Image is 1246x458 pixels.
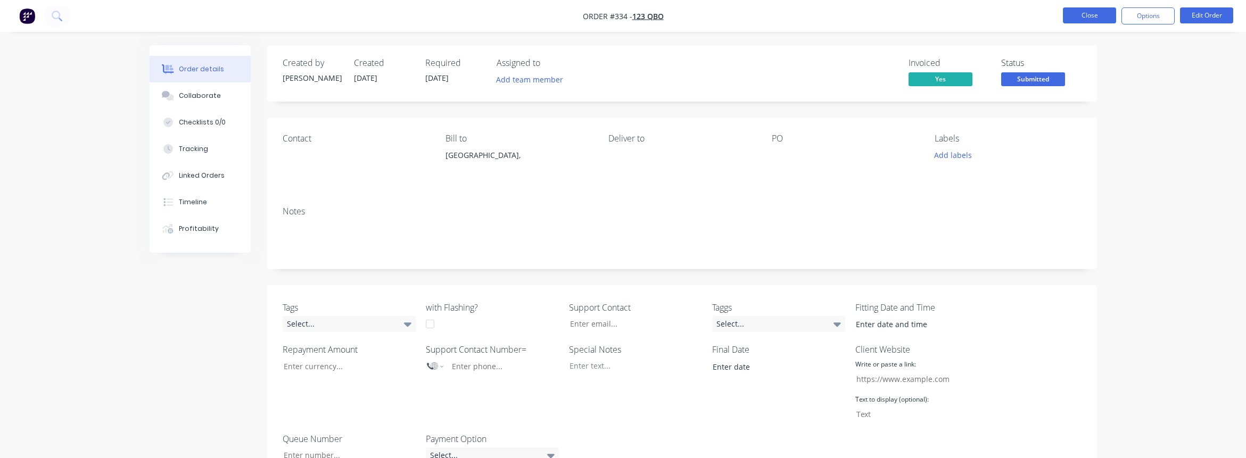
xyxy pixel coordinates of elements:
[569,301,702,314] label: Support Contact
[425,58,484,68] div: Required
[283,206,1081,216] div: Notes
[426,432,559,445] label: Payment Option
[1001,58,1081,68] div: Status
[497,58,603,68] div: Assigned to
[179,64,224,74] div: Order details
[354,58,412,68] div: Created
[179,171,225,180] div: Linked Orders
[583,11,632,21] span: Order #334 -
[909,72,972,86] span: Yes
[1063,7,1116,23] button: Close
[929,148,978,162] button: Add labels
[855,395,929,404] label: Text to display (optional):
[179,197,207,207] div: Timeline
[1180,7,1233,23] button: Edit Order
[283,316,416,332] div: Select...
[426,301,559,314] label: with Flashing?
[848,317,981,332] input: Enter date and time
[490,72,568,87] button: Add team member
[569,343,702,356] label: Special Notes
[283,343,416,356] label: Repayment Amount
[179,91,221,101] div: Collaborate
[283,301,416,314] label: Tags
[283,72,341,84] div: [PERSON_NAME]
[712,301,845,314] label: Taggs
[150,136,251,162] button: Tracking
[855,360,916,369] label: Write or paste a link:
[451,360,549,372] input: Enter phone...
[851,406,977,422] input: Text
[1121,7,1175,24] button: Options
[632,11,664,21] a: 123 QBO
[1001,72,1065,86] span: Submitted
[150,215,251,242] button: Profitability
[497,72,569,87] button: Add team member
[150,109,251,136] button: Checklists 0/0
[150,162,251,189] button: Linked Orders
[712,343,845,356] label: Final Date
[909,58,988,68] div: Invoiced
[712,316,845,332] div: Select...
[425,73,449,83] span: [DATE]
[283,134,428,144] div: Contact
[445,148,591,163] div: [GEOGRAPHIC_DATA],
[150,82,251,109] button: Collaborate
[354,73,377,83] span: [DATE]
[851,371,977,387] input: https://www.example.com
[283,58,341,68] div: Created by
[150,56,251,82] button: Order details
[275,358,415,374] input: Enter currency...
[179,144,208,154] div: Tracking
[1001,72,1065,88] button: Submitted
[283,432,416,445] label: Queue Number
[772,134,918,144] div: PO
[19,8,35,24] img: Factory
[426,343,559,356] label: Support Contact Number=
[608,134,754,144] div: Deliver to
[150,189,251,215] button: Timeline
[561,316,702,332] input: Enter email...
[855,301,988,314] label: Fitting Date and Time
[179,118,226,127] div: Checklists 0/0
[445,134,591,144] div: Bill to
[705,359,838,374] input: Enter date
[445,148,591,182] div: [GEOGRAPHIC_DATA],
[935,134,1080,144] div: Labels
[855,343,988,356] label: Client Website
[179,224,219,234] div: Profitability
